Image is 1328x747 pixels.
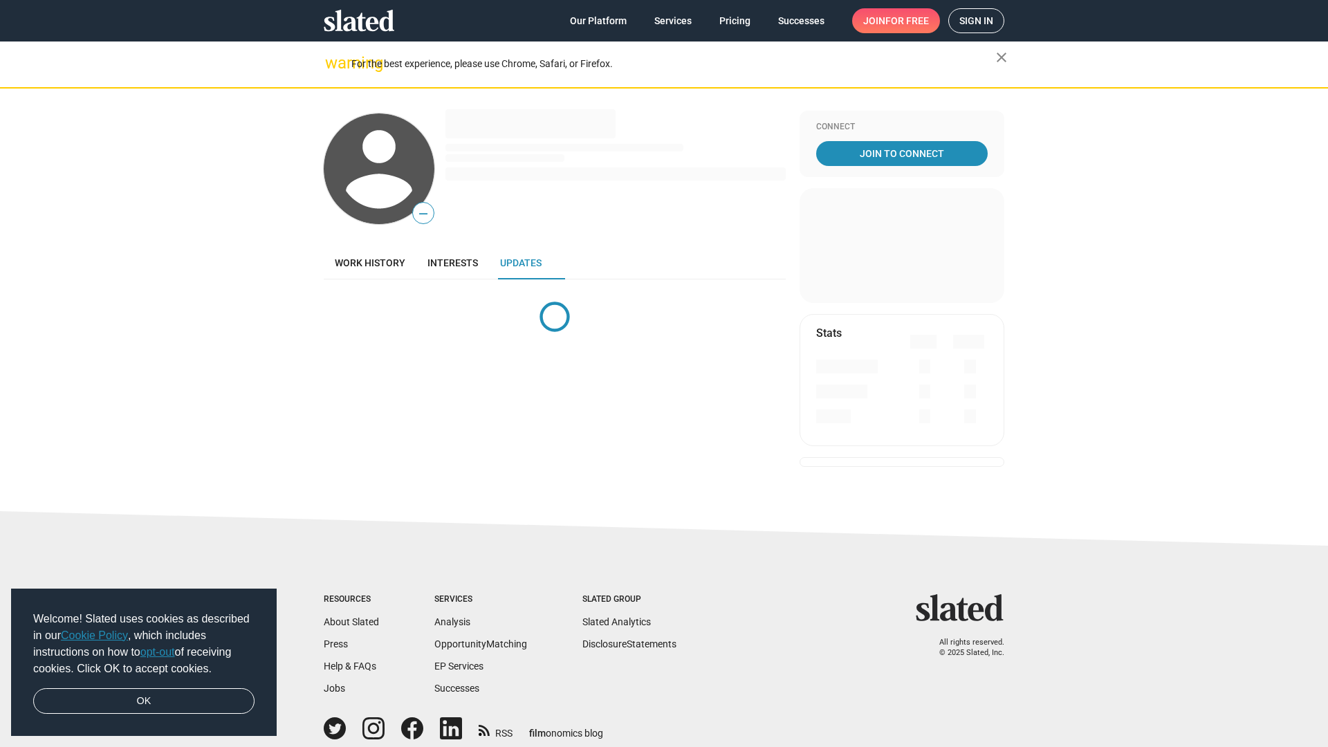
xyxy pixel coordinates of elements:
a: Slated Analytics [582,616,651,627]
a: OpportunityMatching [434,638,527,649]
a: filmonomics blog [529,716,603,740]
a: Interests [416,246,489,279]
span: Work history [335,257,405,268]
span: Successes [778,8,824,33]
a: Successes [767,8,836,33]
span: Welcome! Slated uses cookies as described in our , which includes instructions on how to of recei... [33,611,255,677]
span: Our Platform [570,8,627,33]
div: For the best experience, please use Chrome, Safari, or Firefox. [351,55,996,73]
a: Analysis [434,616,470,627]
a: Join To Connect [816,141,988,166]
div: Resources [324,594,379,605]
a: Services [643,8,703,33]
a: Press [324,638,348,649]
a: RSS [479,719,513,740]
a: Help & FAQs [324,661,376,672]
mat-card-title: Stats [816,326,842,340]
span: Pricing [719,8,750,33]
p: All rights reserved. © 2025 Slated, Inc. [925,638,1004,658]
a: Work history [324,246,416,279]
a: EP Services [434,661,483,672]
div: Connect [816,122,988,133]
mat-icon: close [993,49,1010,66]
span: for free [885,8,929,33]
a: dismiss cookie message [33,688,255,714]
a: Cookie Policy [61,629,128,641]
a: DisclosureStatements [582,638,676,649]
a: opt-out [140,646,175,658]
a: Successes [434,683,479,694]
span: Join [863,8,929,33]
span: Interests [427,257,478,268]
a: Our Platform [559,8,638,33]
div: Slated Group [582,594,676,605]
span: film [529,728,546,739]
a: Sign in [948,8,1004,33]
span: Updates [500,257,542,268]
mat-icon: warning [325,55,342,71]
a: About Slated [324,616,379,627]
a: Updates [489,246,553,279]
span: Sign in [959,9,993,33]
a: Joinfor free [852,8,940,33]
span: — [413,205,434,223]
a: Jobs [324,683,345,694]
span: Join To Connect [819,141,985,166]
a: Pricing [708,8,762,33]
div: Services [434,594,527,605]
div: cookieconsent [11,589,277,737]
span: Services [654,8,692,33]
